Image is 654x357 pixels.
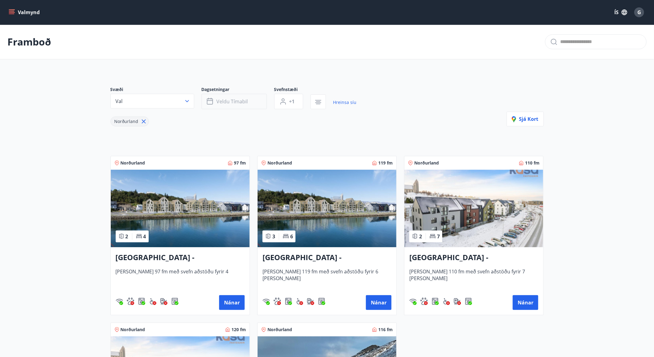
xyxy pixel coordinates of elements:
div: Þvottavél [285,298,292,305]
div: Hleðslustöð fyrir rafbíla [307,298,314,305]
span: Norðurland [121,160,145,166]
span: 2 [419,233,422,240]
img: HJRyFFsYp6qjeUYhR4dAD8CaCEsnIFYZ05miwXoh.svg [263,298,270,305]
span: Sjá kort [512,116,539,122]
span: Norðurland [414,160,439,166]
span: +1 [289,98,295,105]
span: Val [116,98,123,105]
img: nH7E6Gw2rvWFb8XaSdRp44dhkQaj4PJkOoRYItBQ.svg [160,298,167,305]
div: Þvottavél [138,298,145,305]
img: hddCLTAnxqFUMr1fxmbGG8zWilo2syolR0f9UjPn.svg [171,298,179,305]
span: 7 [437,233,440,240]
span: [PERSON_NAME] 119 fm með svefn aðstöðu fyrir 6 [PERSON_NAME] [263,268,391,288]
span: 120 fm [231,327,246,333]
img: pxcaIm5dSOV3FS4whs1soiYWTwFQvksT25a9J10C.svg [127,298,134,305]
span: Svefnstæði [274,86,311,94]
img: nH7E6Gw2rvWFb8XaSdRp44dhkQaj4PJkOoRYItBQ.svg [454,298,461,305]
div: Hleðslustöð fyrir rafbíla [160,298,167,305]
button: ÍS [611,7,631,18]
img: pxcaIm5dSOV3FS4whs1soiYWTwFQvksT25a9J10C.svg [420,298,428,305]
button: Nánar [219,295,245,310]
div: Þurrkari [171,298,179,305]
span: 6 [290,233,293,240]
img: 8IYIKVZQyRlUC6HQIIUSdjpPGRncJsz2RzLgWvp4.svg [296,298,303,305]
h3: [GEOGRAPHIC_DATA] - [GEOGRAPHIC_DATA] 8, 102 [409,252,538,263]
img: Dl16BY4EX9PAW649lg1C3oBuIaAsR6QVDQBO2cTm.svg [285,298,292,305]
div: Þurrkari [318,298,325,305]
img: 8IYIKVZQyRlUC6HQIIUSdjpPGRncJsz2RzLgWvp4.svg [443,298,450,305]
span: 2 [126,233,128,240]
img: pxcaIm5dSOV3FS4whs1soiYWTwFQvksT25a9J10C.svg [274,298,281,305]
img: HJRyFFsYp6qjeUYhR4dAD8CaCEsnIFYZ05miwXoh.svg [116,298,123,305]
img: hddCLTAnxqFUMr1fxmbGG8zWilo2syolR0f9UjPn.svg [465,298,472,305]
div: Þráðlaust net [263,298,270,305]
span: G [637,9,641,16]
span: Svæði [110,86,202,94]
p: Framboð [7,35,51,49]
img: Dl16BY4EX9PAW649lg1C3oBuIaAsR6QVDQBO2cTm.svg [431,298,439,305]
span: 4 [143,233,146,240]
div: Þurrkari [465,298,472,305]
img: Paella dish [258,170,396,247]
div: Aðgengi fyrir hjólastól [443,298,450,305]
h3: [GEOGRAPHIC_DATA] - [GEOGRAPHIC_DATA] 10, 101 [263,252,391,263]
span: Norðurland [267,327,292,333]
span: 116 fm [378,327,393,333]
div: Norðurland [110,117,149,126]
span: 110 fm [525,160,540,166]
button: Sjá kort [507,112,544,126]
button: Val [110,94,194,109]
img: hddCLTAnxqFUMr1fxmbGG8zWilo2syolR0f9UjPn.svg [318,298,325,305]
div: Hleðslustöð fyrir rafbíla [454,298,461,305]
img: Dl16BY4EX9PAW649lg1C3oBuIaAsR6QVDQBO2cTm.svg [138,298,145,305]
span: Dagsetningar [202,86,274,94]
span: Norðurland [267,160,292,166]
button: Nánar [513,295,538,310]
span: 3 [272,233,275,240]
span: [PERSON_NAME] 110 fm með svefn aðstöðu fyrir 7 [PERSON_NAME] [409,268,538,288]
button: +1 [274,94,303,109]
button: G [632,5,647,20]
a: Hreinsa síu [333,96,357,109]
div: Gæludýr [274,298,281,305]
span: [PERSON_NAME] 97 fm með svefn aðstöðu fyrir 4 [116,268,245,288]
div: Aðgengi fyrir hjólastól [296,298,303,305]
span: Norðurland [114,118,138,124]
button: Nánar [366,295,391,310]
img: 8IYIKVZQyRlUC6HQIIUSdjpPGRncJsz2RzLgWvp4.svg [149,298,156,305]
span: 97 fm [234,160,246,166]
button: Veldu tímabil [202,94,267,109]
div: Þráðlaust net [409,298,417,305]
h3: [GEOGRAPHIC_DATA] - [GEOGRAPHIC_DATA] 10, 202 [116,252,245,263]
img: Paella dish [111,170,250,247]
button: menu [7,7,42,18]
img: HJRyFFsYp6qjeUYhR4dAD8CaCEsnIFYZ05miwXoh.svg [409,298,417,305]
div: Þráðlaust net [116,298,123,305]
span: 119 fm [378,160,393,166]
img: Paella dish [404,170,543,247]
div: Gæludýr [420,298,428,305]
div: Aðgengi fyrir hjólastól [149,298,156,305]
div: Gæludýr [127,298,134,305]
img: nH7E6Gw2rvWFb8XaSdRp44dhkQaj4PJkOoRYItBQ.svg [307,298,314,305]
div: Þvottavél [431,298,439,305]
span: Norðurland [121,327,145,333]
span: Veldu tímabil [217,98,248,105]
